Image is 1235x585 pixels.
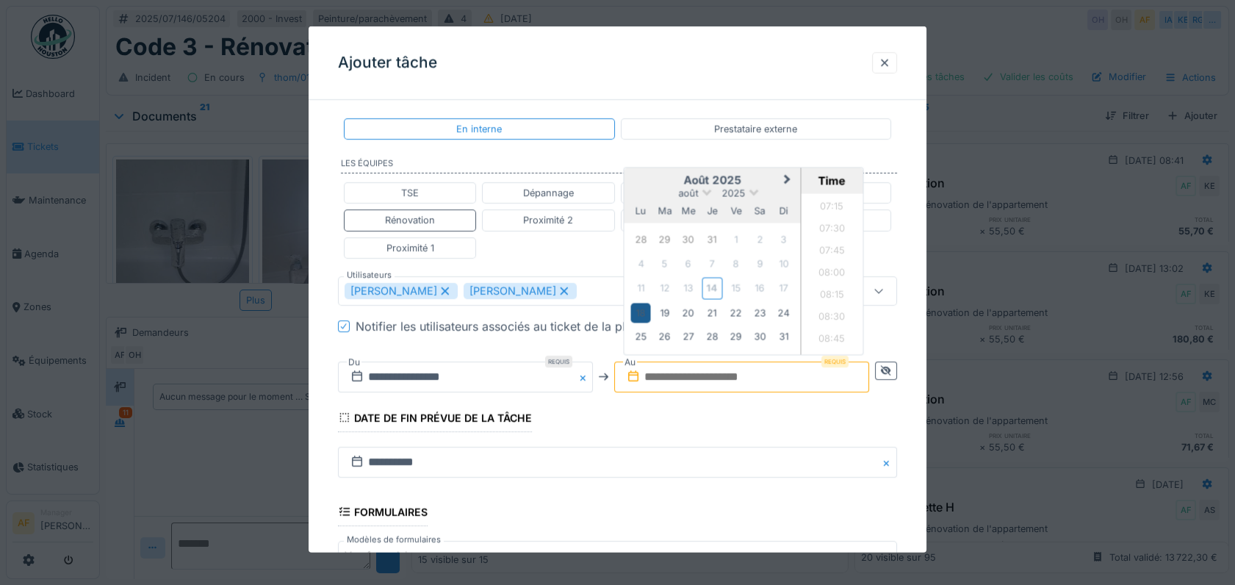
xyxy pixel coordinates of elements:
[804,173,859,187] div: Time
[655,326,674,346] div: Choose mardi 26 août 2025
[702,254,722,273] div: Not available jeudi 7 août 2025
[726,278,746,298] div: Not available vendredi 15 août 2025
[714,122,797,136] div: Prestataire externe
[774,201,793,221] div: dimanche
[630,254,650,273] div: Not available lundi 4 août 2025
[726,254,746,273] div: Not available vendredi 8 août 2025
[750,303,770,323] div: Choose samedi 23 août 2025
[801,193,863,354] ul: Time
[655,201,674,221] div: mardi
[750,326,770,346] div: Choose samedi 30 août 2025
[345,548,443,564] div: Vos formulaires
[801,329,863,351] li: 08:45
[774,278,793,298] div: Not available dimanche 17 août 2025
[345,283,458,299] div: [PERSON_NAME]
[801,263,863,285] li: 08:00
[750,229,770,249] div: Not available samedi 2 août 2025
[545,356,572,367] div: Requis
[750,254,770,273] div: Not available samedi 9 août 2025
[338,501,428,526] div: Formulaires
[401,186,419,200] div: TSE
[577,362,593,392] button: Close
[750,201,770,221] div: samedi
[630,303,650,323] div: Choose lundi 18 août 2025
[344,269,395,281] label: Utilisateurs
[774,326,793,346] div: Choose dimanche 31 août 2025
[629,228,796,348] div: Month août, 2025
[702,229,722,249] div: Not available jeudi 31 juillet 2025
[523,186,574,200] div: Dépannage
[678,278,698,298] div: Not available mercredi 13 août 2025
[385,213,435,227] div: Rénovation
[655,303,674,323] div: Choose mardi 19 août 2025
[678,254,698,273] div: Not available mercredi 6 août 2025
[726,201,746,221] div: vendredi
[801,219,863,241] li: 07:30
[344,534,444,546] label: Modèles de formulaires
[341,157,897,173] label: Les équipes
[456,122,502,136] div: En interne
[750,278,770,298] div: Not available samedi 16 août 2025
[630,326,650,346] div: Choose lundi 25 août 2025
[464,283,577,299] div: [PERSON_NAME]
[630,201,650,221] div: lundi
[630,229,650,249] div: Not available lundi 28 juillet 2025
[386,240,434,254] div: Proximité 1
[655,254,674,273] div: Not available mardi 5 août 2025
[726,303,746,323] div: Choose vendredi 22 août 2025
[678,326,698,346] div: Choose mercredi 27 août 2025
[623,354,637,370] label: Au
[774,303,793,323] div: Choose dimanche 24 août 2025
[801,307,863,329] li: 08:30
[338,54,437,72] h3: Ajouter tâche
[777,169,800,193] button: Next Month
[678,229,698,249] div: Not available mercredi 30 juillet 2025
[702,303,722,323] div: Choose jeudi 21 août 2025
[347,354,361,370] label: Du
[801,241,863,263] li: 07:45
[630,278,650,298] div: Not available lundi 11 août 2025
[774,254,793,273] div: Not available dimanche 10 août 2025
[356,317,683,335] div: Notifier les utilisateurs associés au ticket de la planification
[801,351,863,373] li: 09:00
[702,201,722,221] div: jeudi
[338,407,532,432] div: Date de fin prévue de la tâche
[881,447,897,478] button: Close
[722,187,746,198] span: 2025
[774,229,793,249] div: Not available dimanche 3 août 2025
[821,356,849,367] div: Requis
[624,173,800,187] h2: août 2025
[801,197,863,219] li: 07:15
[679,187,699,198] span: août
[702,326,722,346] div: Choose jeudi 28 août 2025
[726,229,746,249] div: Not available vendredi 1 août 2025
[523,213,573,227] div: Proximité 2
[726,326,746,346] div: Choose vendredi 29 août 2025
[678,303,698,323] div: Choose mercredi 20 août 2025
[801,285,863,307] li: 08:15
[678,201,698,221] div: mercredi
[655,278,674,298] div: Not available mardi 12 août 2025
[702,277,722,298] div: Not available jeudi 14 août 2025
[655,229,674,249] div: Not available mardi 29 juillet 2025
